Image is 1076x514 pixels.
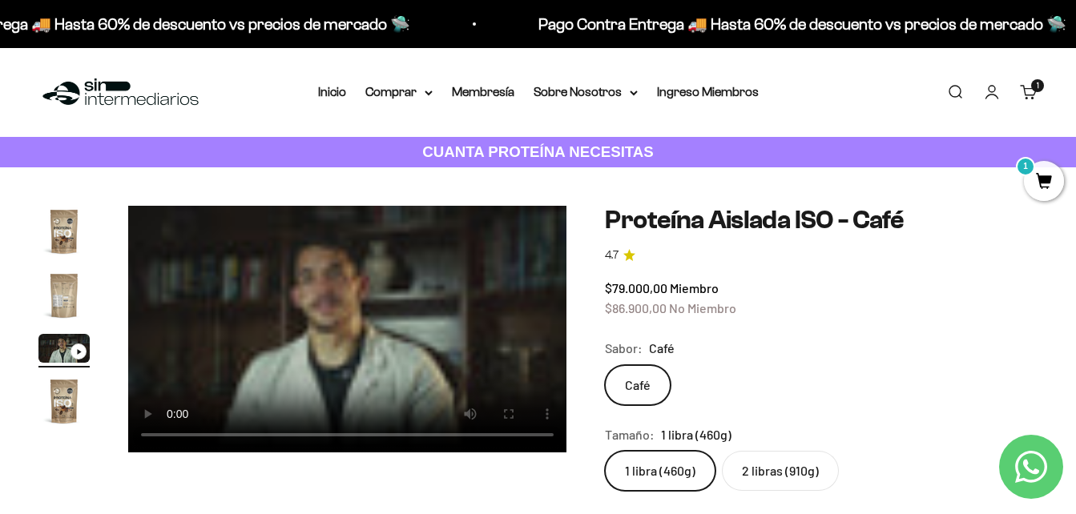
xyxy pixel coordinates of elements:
[38,206,90,257] img: Proteína Aislada ISO - Café
[422,143,654,160] strong: CUANTA PROTEÍNA NECESITAS
[452,85,514,98] a: Membresía
[605,338,643,359] legend: Sabor:
[365,82,433,102] summary: Comprar
[536,11,1064,37] p: Pago Contra Entrega 🚚 Hasta 60% de descuento vs precios de mercado 🛸
[38,270,90,326] button: Ir al artículo 2
[38,334,90,367] button: Ir al artículo 3
[38,375,90,427] img: Proteína Aislada ISO - Café
[669,300,736,315] span: No Miembro
[318,85,346,98] a: Inicio
[1037,82,1039,90] span: 1
[670,280,719,295] span: Miembro
[605,247,619,264] span: 4.7
[1016,157,1035,176] mark: 1
[534,82,638,102] summary: Sobre Nosotros
[657,85,759,98] a: Ingreso Miembros
[38,206,90,262] button: Ir al artículo 1
[649,338,675,359] span: Café
[38,270,90,321] img: Proteína Aislada ISO - Café
[128,206,566,452] video: Proteína Aislada ISO - Café
[605,280,667,295] span: $79.000,00
[605,424,655,445] legend: Tamaño:
[605,300,667,315] span: $86.900,00
[605,247,1038,264] a: 4.74.7 de 5.0 estrellas
[1024,174,1064,191] a: 1
[661,424,731,445] span: 1 libra (460g)
[605,206,1038,234] h1: Proteína Aislada ISO - Café
[38,375,90,432] button: Ir al artículo 4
